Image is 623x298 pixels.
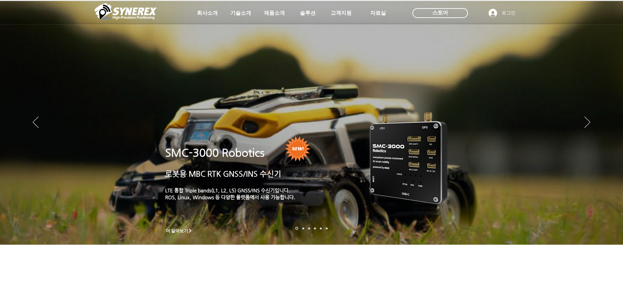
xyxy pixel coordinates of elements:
a: 회사소개 [191,7,224,20]
span: 로그인 [499,10,518,16]
span: 스토어 [432,9,448,16]
span: 제품소개 [264,10,285,17]
button: 로그인 [484,7,520,19]
a: 로봇- SMC 2000 [295,227,298,230]
a: SMC-3000 Robotics [165,147,265,159]
a: LTE 통합 Triple bands(L1, L2, L5) GNSS/INS 수신기입니다. [165,187,290,193]
a: 자료실 [362,7,394,20]
a: 드론 8 - SMC 2000 [302,227,304,229]
div: 스토어 [412,8,468,18]
img: KakaoTalk_20241224_155801212.png [361,102,457,212]
a: 제품소개 [258,7,291,20]
a: 로봇용 MBC RTK GNSS/INS 수신기 [165,169,281,178]
a: 로봇 [320,227,322,229]
button: 다음 [584,116,590,129]
img: 씨너렉스_White_simbol_대지 1.png [95,2,157,21]
a: 기술소개 [224,7,257,20]
a: 자율주행 [314,227,316,229]
a: 솔루션 [291,7,324,20]
span: 회사소개 [197,10,218,17]
a: 측량 IoT [308,227,310,229]
span: 자료실 [370,10,386,17]
span: 솔루션 [300,10,316,17]
a: 정밀농업 [326,227,328,229]
span: 고객지원 [331,10,352,17]
a: ROS, Linux, Windows 등 다양한 플랫폼에서 사용 가능합니다. [165,194,295,200]
a: 고객지원 [325,7,357,20]
span: 더 알아보기 [166,228,188,234]
a: 더 알아보기 [163,227,196,235]
button: 이전 [33,116,39,129]
span: 기술소개 [230,10,251,17]
nav: 슬라이드 [293,227,330,230]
